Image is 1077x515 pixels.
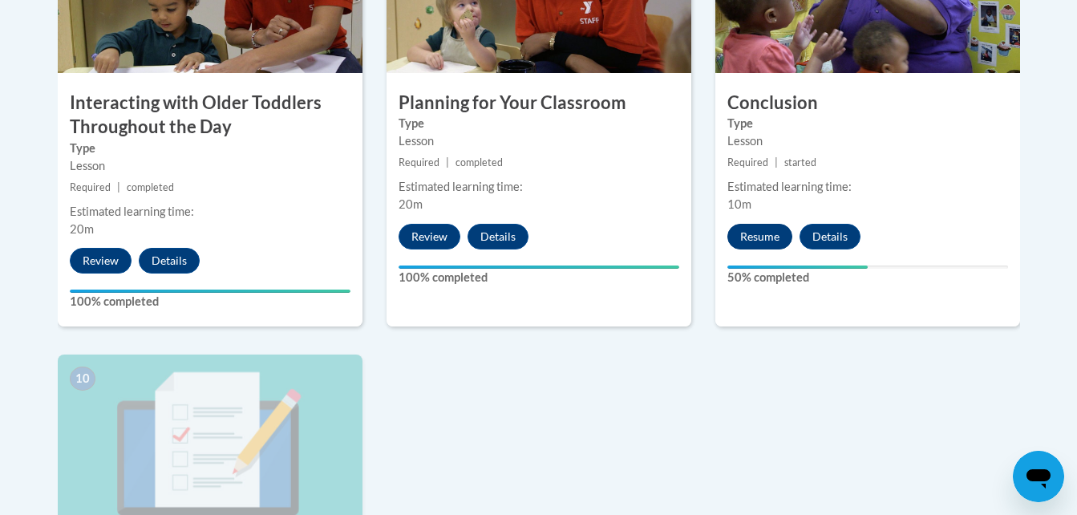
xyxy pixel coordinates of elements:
[800,224,860,249] button: Details
[127,181,174,193] span: completed
[715,91,1020,116] h3: Conclusion
[727,115,1008,132] label: Type
[468,224,528,249] button: Details
[727,156,768,168] span: Required
[70,367,95,391] span: 10
[1013,451,1064,502] iframe: Button to launch messaging window
[399,269,679,286] label: 100% completed
[58,91,362,140] h3: Interacting with Older Toddlers Throughout the Day
[399,132,679,150] div: Lesson
[70,157,350,175] div: Lesson
[139,248,200,274] button: Details
[727,266,868,269] div: Your progress
[727,132,1008,150] div: Lesson
[727,269,1008,286] label: 50% completed
[399,115,679,132] label: Type
[727,197,751,211] span: 10m
[117,181,120,193] span: |
[70,248,132,274] button: Review
[399,178,679,196] div: Estimated learning time:
[70,203,350,221] div: Estimated learning time:
[70,222,94,236] span: 20m
[784,156,816,168] span: started
[70,290,350,293] div: Your progress
[387,91,691,116] h3: Planning for Your Classroom
[455,156,503,168] span: completed
[399,156,439,168] span: Required
[70,181,111,193] span: Required
[70,293,350,310] label: 100% completed
[399,224,460,249] button: Review
[70,140,350,157] label: Type
[58,355,362,515] img: Course Image
[727,224,792,249] button: Resume
[399,197,423,211] span: 20m
[775,156,778,168] span: |
[446,156,449,168] span: |
[727,178,1008,196] div: Estimated learning time:
[399,266,679,269] div: Your progress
